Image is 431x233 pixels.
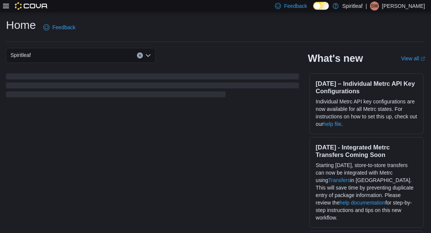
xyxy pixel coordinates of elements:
p: Spiritleaf [342,1,363,10]
input: Dark Mode [313,2,329,10]
a: help file [323,121,341,127]
h3: [DATE] – Individual Metrc API Key Configurations [316,80,417,95]
svg: External link [421,57,425,61]
img: Cova [15,2,48,10]
button: Open list of options [145,52,151,58]
span: Loading [6,75,299,99]
a: Feedback [40,20,78,35]
a: View allExternal link [401,55,425,61]
span: Feedback [52,24,75,31]
div: Sydney W [370,1,379,10]
h3: [DATE] - Integrated Metrc Transfers Coming Soon [316,143,417,158]
p: [PERSON_NAME] [382,1,425,10]
p: Individual Metrc API key configurations are now available for all Metrc states. For instructions ... [316,98,417,128]
span: Spiritleaf [10,51,31,60]
span: SW [371,1,378,10]
p: | [366,1,367,10]
button: Clear input [137,52,143,58]
p: Starting [DATE], store-to-store transfers can now be integrated with Metrc using in [GEOGRAPHIC_D... [316,161,417,221]
span: Feedback [284,2,307,10]
a: Transfers [328,177,350,183]
h2: What's new [308,52,363,64]
h1: Home [6,18,36,33]
a: help documentation [340,200,385,206]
